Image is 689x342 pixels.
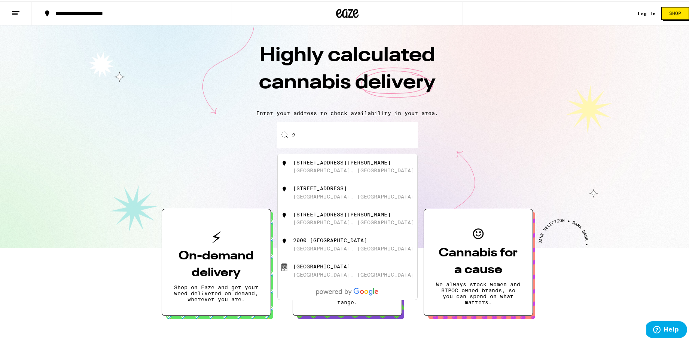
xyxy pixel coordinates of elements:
h1: Highly calculated cannabis delivery [216,41,478,103]
img: location.svg [281,236,288,243]
div: [GEOGRAPHIC_DATA], [GEOGRAPHIC_DATA] [293,192,414,198]
div: [STREET_ADDRESS] [293,184,347,190]
div: [STREET_ADDRESS][PERSON_NAME] [293,210,391,216]
h3: On-demand delivery [174,246,259,280]
input: Enter your delivery address [277,121,418,147]
iframe: Opens a widget where you can find more information [646,320,687,338]
img: location.svg [281,184,288,191]
div: [GEOGRAPHIC_DATA], [GEOGRAPHIC_DATA] [293,244,414,250]
img: location.svg [281,210,288,218]
h3: Cannabis for a cause [436,243,521,277]
div: [GEOGRAPHIC_DATA], [GEOGRAPHIC_DATA] [293,218,414,224]
img: location.svg [281,158,288,166]
p: Enter your address to check availability in your area. [7,109,687,115]
div: [GEOGRAPHIC_DATA], [GEOGRAPHIC_DATA] [293,270,414,276]
button: Shop [661,6,689,18]
button: On-demand deliveryShop on Eaze and get your weed delivered on demand, wherever you are. [162,207,271,314]
img: office.svg [281,262,288,269]
div: 2000 [GEOGRAPHIC_DATA] [293,236,367,242]
span: Shop [669,10,681,14]
div: [GEOGRAPHIC_DATA], [GEOGRAPHIC_DATA] [293,166,414,172]
p: Shop on Eaze and get your weed delivered on demand, wherever you are. [174,283,259,301]
p: We always stock women and BIPOC owned brands, so you can spend on what matters. [436,280,521,304]
div: Log In [638,10,656,15]
button: Cannabis for a causeWe always stock women and BIPOC owned brands, so you can spend on what matters. [424,207,533,314]
div: [STREET_ADDRESS][PERSON_NAME] [293,158,391,164]
div: [GEOGRAPHIC_DATA] [293,262,350,268]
